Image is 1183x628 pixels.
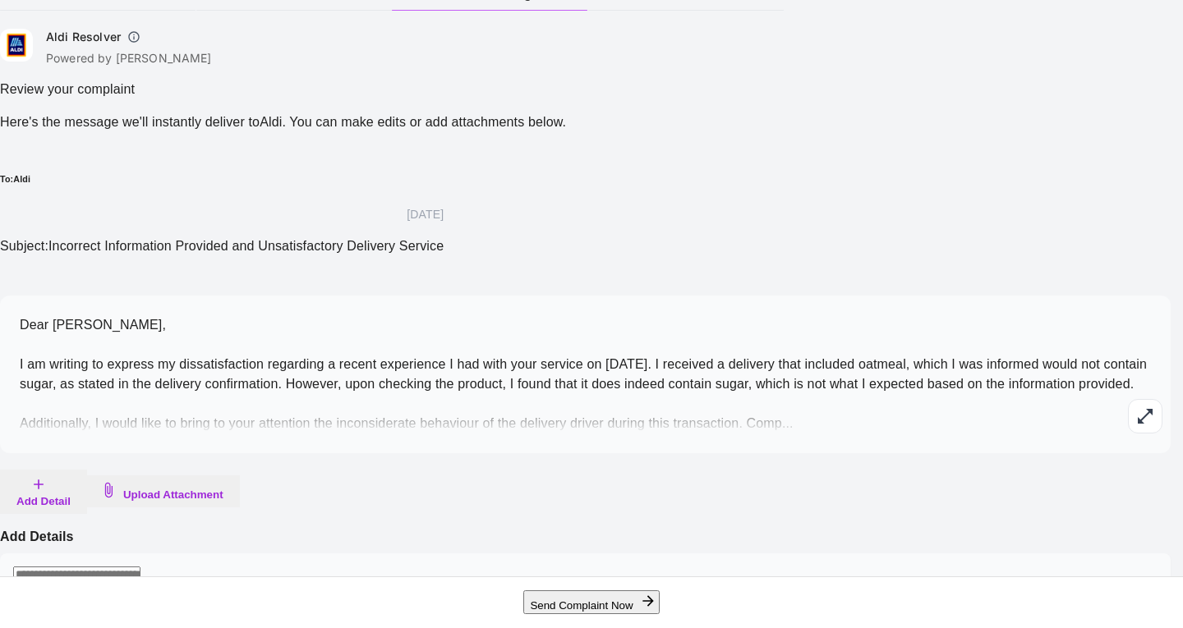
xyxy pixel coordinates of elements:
span: Dear [PERSON_NAME], I am writing to express my dissatisfaction regarding a recent experience I ha... [20,318,1147,430]
span: ... [782,416,794,430]
button: Upload Attachment [87,475,240,507]
p: Powered by [PERSON_NAME] [46,50,212,66]
h6: Aldi Resolver [46,29,121,45]
button: Send Complaint Now [523,590,659,614]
